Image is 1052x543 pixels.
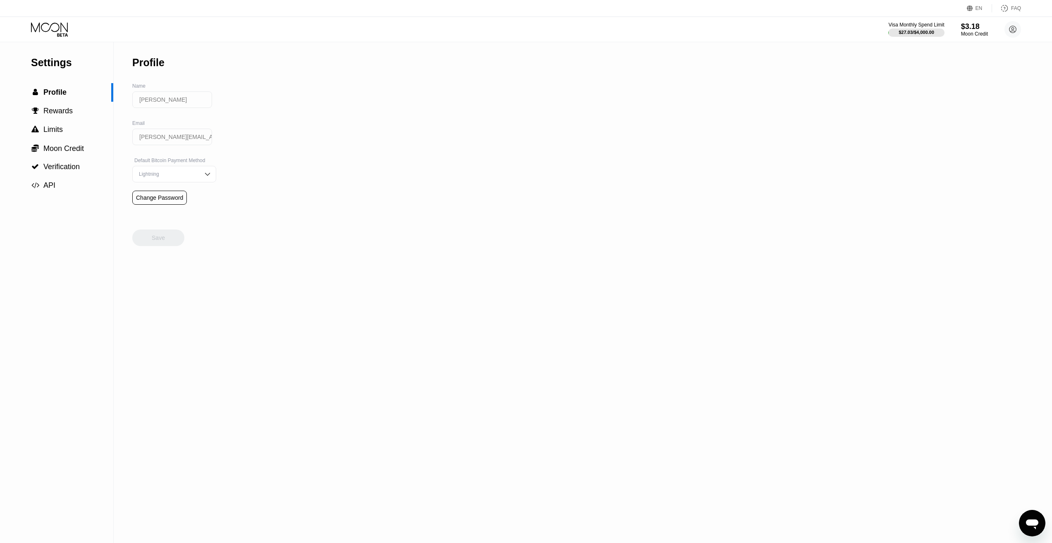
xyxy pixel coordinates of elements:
[1019,510,1045,536] iframe: Button to launch messaging window
[43,163,80,171] span: Verification
[31,126,39,133] span: 
[132,120,216,126] div: Email
[136,194,183,201] div: Change Password
[43,181,55,189] span: API
[31,89,39,96] div: 
[43,88,67,96] span: Profile
[31,107,39,115] div: 
[31,144,39,152] span: 
[137,171,199,177] div: Lightning
[961,22,988,31] div: $3.18
[43,107,73,115] span: Rewards
[43,144,84,153] span: Moon Credit
[31,182,39,189] span: 
[43,125,63,134] span: Limits
[31,57,113,69] div: Settings
[132,57,165,69] div: Profile
[31,163,39,170] span: 
[1011,5,1021,11] div: FAQ
[888,22,944,37] div: Visa Monthly Spend Limit$27.03/$4,000.00
[888,22,944,28] div: Visa Monthly Spend Limit
[961,22,988,37] div: $3.18Moon Credit
[32,107,39,115] span: 
[132,158,216,163] div: Default Bitcoin Payment Method
[899,30,934,35] div: $27.03 / $4,000.00
[967,4,992,12] div: EN
[33,89,38,96] span: 
[992,4,1021,12] div: FAQ
[132,83,216,89] div: Name
[976,5,983,11] div: EN
[961,31,988,37] div: Moon Credit
[132,191,187,205] div: Change Password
